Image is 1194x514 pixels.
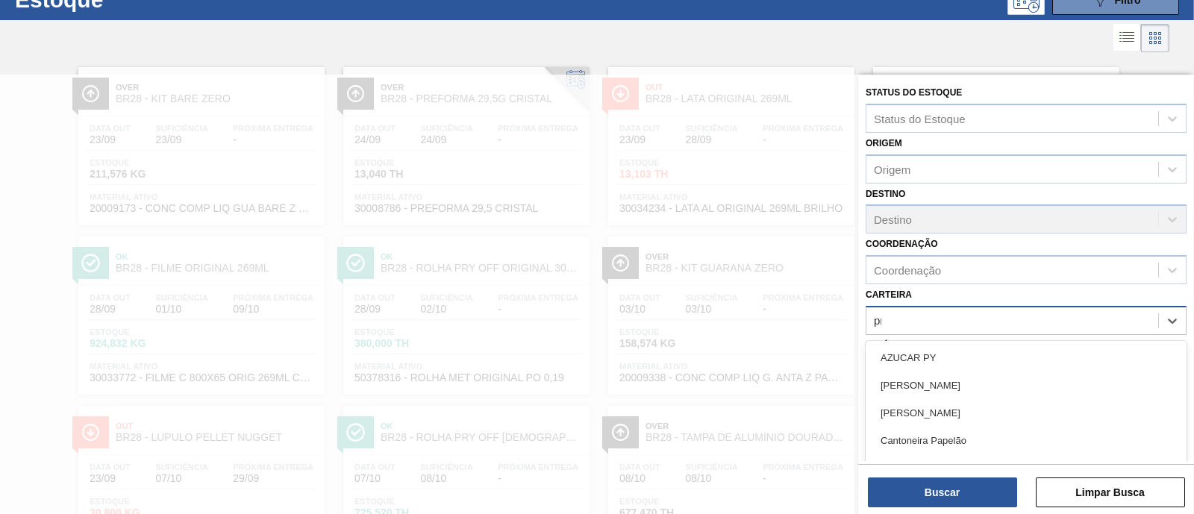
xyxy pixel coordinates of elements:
label: Origem [866,138,902,148]
label: Carteira [866,289,912,300]
div: Visão em Cards [1141,24,1169,52]
div: AZUCAR PY [866,344,1187,372]
div: Chapa [866,454,1187,482]
a: ÍconeOutBR28 - LATA ORIGINAL 269MLData out23/09Suficiência28/09Próxima Entrega-Estoque13,103 THMa... [597,56,862,225]
div: [PERSON_NAME] [866,399,1187,427]
div: Origem [874,163,910,175]
div: Cantoneira Papelão [866,427,1187,454]
label: Coordenação [866,239,938,249]
label: Família [866,340,901,351]
div: [PERSON_NAME] [866,372,1187,399]
div: Coordenação [874,264,941,277]
a: ÍconeOverBR28 - LATA SK 269ML MPData out29/09Suficiência29/09Próxima Entrega-Estoque60,953 THMate... [862,56,1127,225]
a: ÍconeOverBR28 - PREFORMA 29,5G CRISTALData out24/09Suficiência24/09Próxima Entrega-Estoque13,040 ... [332,56,597,225]
div: Status do Estoque [874,112,966,125]
a: ÍconeOverBR28 - KIT BARÉ ZEROData out23/09Suficiência23/09Próxima Entrega-Estoque211,576 KGMateri... [67,56,332,225]
div: Visão em Lista [1113,24,1141,52]
label: Status do Estoque [866,87,962,98]
label: Destino [866,189,905,199]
